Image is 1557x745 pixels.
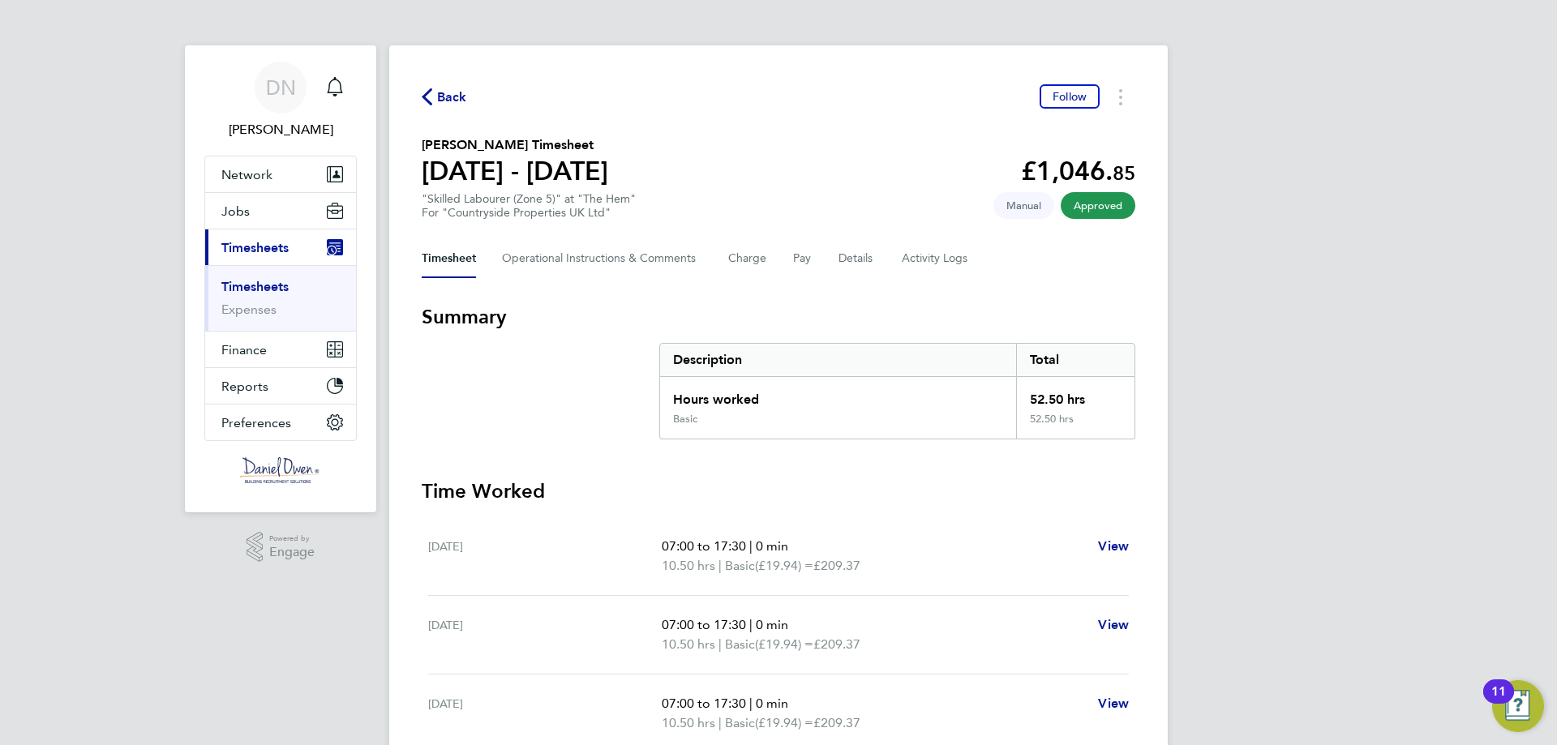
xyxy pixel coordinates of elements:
span: Reports [221,379,268,394]
span: View [1098,696,1129,711]
button: Timesheets Menu [1106,84,1135,109]
h2: [PERSON_NAME] Timesheet [422,135,608,155]
button: Details [839,239,876,278]
button: Reports [205,368,356,404]
div: For "Countryside Properties UK Ltd" [422,206,636,220]
app-decimal: £1,046. [1021,156,1135,186]
div: "Skilled Labourer (Zone 5)" at "The Hem" [422,192,636,220]
span: £209.37 [813,558,860,573]
h3: Time Worked [422,478,1135,504]
div: 52.50 hrs [1016,377,1135,413]
span: This timesheet has been approved. [1061,192,1135,219]
a: DN[PERSON_NAME] [204,62,357,139]
button: Activity Logs [902,239,970,278]
div: 11 [1491,691,1506,713]
div: Description [660,344,1016,376]
button: Jobs [205,193,356,229]
a: Timesheets [221,279,289,294]
span: | [749,696,753,711]
span: Network [221,167,272,182]
a: View [1098,615,1129,635]
h3: Summary [422,304,1135,330]
span: 10.50 hrs [662,558,715,573]
span: 0 min [756,538,788,554]
span: 10.50 hrs [662,715,715,730]
span: Powered by [269,532,315,546]
button: Pay [793,239,813,278]
h1: [DATE] - [DATE] [422,155,608,187]
button: Timesheets [205,229,356,265]
span: Follow [1053,89,1087,104]
button: Finance [205,332,356,367]
div: Hours worked [660,377,1016,413]
span: Timesheets [221,240,289,255]
span: 0 min [756,617,788,632]
a: View [1098,537,1129,556]
div: Total [1016,344,1135,376]
span: | [749,538,753,554]
button: Operational Instructions & Comments [502,239,702,278]
span: | [718,715,722,730]
a: Go to home page [204,457,357,483]
div: 52.50 hrs [1016,413,1135,439]
span: 07:00 to 17:30 [662,538,746,554]
span: Preferences [221,415,291,430]
div: [DATE] [428,537,662,576]
div: [DATE] [428,694,662,733]
button: Preferences [205,405,356,440]
span: This timesheet was manually created. [993,192,1054,219]
a: Expenses [221,302,277,317]
div: Summary [659,343,1135,439]
span: Jobs [221,203,250,219]
span: 07:00 to 17:30 [662,617,746,632]
button: Charge [728,239,767,278]
div: [DATE] [428,615,662,654]
span: £209.37 [813,636,860,652]
button: Back [422,87,467,107]
span: | [718,558,722,573]
span: Back [437,88,467,107]
button: Timesheet [422,239,476,278]
span: Finance [221,342,267,358]
span: View [1098,538,1129,554]
a: Powered byEngage [247,532,315,563]
button: Network [205,156,356,192]
span: 85 [1113,161,1135,185]
span: | [749,617,753,632]
span: (£19.94) = [755,715,813,730]
span: Basic [725,556,755,576]
span: View [1098,617,1129,632]
span: | [718,636,722,652]
span: 07:00 to 17:30 [662,696,746,711]
span: £209.37 [813,715,860,730]
div: Basic [673,413,697,426]
span: Danielle Nail [204,120,357,139]
span: 10.50 hrs [662,636,715,652]
span: Engage [269,546,315,559]
nav: Main navigation [185,45,376,512]
button: Open Resource Center, 11 new notifications [1492,680,1544,732]
img: danielowen-logo-retina.png [240,457,321,483]
span: 0 min [756,696,788,711]
a: View [1098,694,1129,713]
span: Basic [725,713,755,733]
span: Basic [725,635,755,654]
div: Timesheets [205,265,356,331]
button: Follow [1040,84,1100,109]
span: DN [266,77,296,98]
span: (£19.94) = [755,558,813,573]
span: (£19.94) = [755,636,813,652]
